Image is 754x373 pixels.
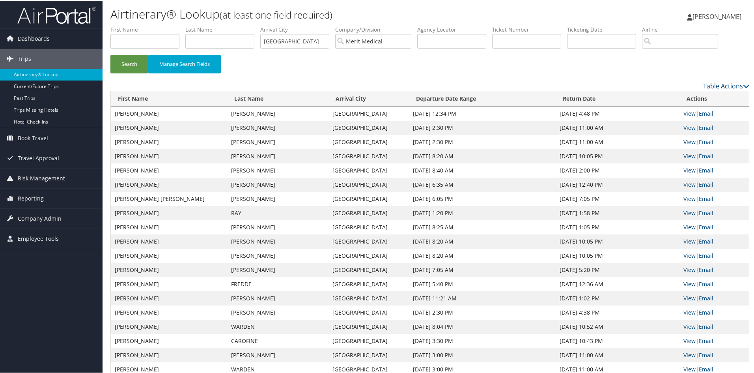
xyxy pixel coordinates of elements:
[227,177,328,191] td: [PERSON_NAME]
[227,120,328,134] td: [PERSON_NAME]
[679,148,749,163] td: |
[679,205,749,219] td: |
[409,219,555,234] td: [DATE] 8:25 AM
[409,163,555,177] td: [DATE] 8:40 AM
[260,25,335,33] label: Arrival City
[111,347,227,362] td: [PERSON_NAME]
[699,237,713,244] a: Email
[328,120,409,134] td: [GEOGRAPHIC_DATA]
[556,90,680,106] th: Return Date: activate to sort column ascending
[683,109,696,116] a: View
[679,305,749,319] td: |
[409,248,555,262] td: [DATE] 8:20 AM
[683,166,696,173] a: View
[409,177,555,191] td: [DATE] 6:35 AM
[409,291,555,305] td: [DATE] 11:21 AM
[699,265,713,273] a: Email
[699,123,713,131] a: Email
[409,120,555,134] td: [DATE] 2:30 PM
[111,177,227,191] td: [PERSON_NAME]
[679,219,749,234] td: |
[409,347,555,362] td: [DATE] 3:00 PM
[18,188,44,208] span: Reporting
[18,48,31,68] span: Trips
[556,234,680,248] td: [DATE] 10:05 PM
[220,7,332,21] small: (at least one field required)
[699,336,713,344] a: Email
[683,322,696,330] a: View
[110,5,536,22] h1: Airtinerary® Lookup
[699,308,713,315] a: Email
[683,152,696,159] a: View
[556,248,680,262] td: [DATE] 10:05 PM
[492,25,567,33] label: Ticket Number
[335,25,417,33] label: Company/Division
[679,248,749,262] td: |
[556,106,680,120] td: [DATE] 4:48 PM
[328,177,409,191] td: [GEOGRAPHIC_DATA]
[699,194,713,202] a: Email
[328,333,409,347] td: [GEOGRAPHIC_DATA]
[409,305,555,319] td: [DATE] 2:30 PM
[556,262,680,276] td: [DATE] 5:20 PM
[111,106,227,120] td: [PERSON_NAME]
[556,120,680,134] td: [DATE] 11:00 AM
[683,308,696,315] a: View
[683,294,696,301] a: View
[683,123,696,131] a: View
[227,319,328,333] td: WARDEN
[111,305,227,319] td: [PERSON_NAME]
[227,347,328,362] td: [PERSON_NAME]
[227,191,328,205] td: [PERSON_NAME]
[409,191,555,205] td: [DATE] 6:05 PM
[185,25,260,33] label: Last Name
[683,279,696,287] a: View
[227,248,328,262] td: [PERSON_NAME]
[699,137,713,145] a: Email
[683,265,696,273] a: View
[110,25,185,33] label: First Name
[679,177,749,191] td: |
[18,168,65,187] span: Risk Management
[556,333,680,347] td: [DATE] 10:43 PM
[111,163,227,177] td: [PERSON_NAME]
[679,262,749,276] td: |
[679,191,749,205] td: |
[227,291,328,305] td: [PERSON_NAME]
[111,134,227,148] td: [PERSON_NAME]
[111,276,227,291] td: [PERSON_NAME]
[328,191,409,205] td: [GEOGRAPHIC_DATA]
[328,276,409,291] td: [GEOGRAPHIC_DATA]
[679,163,749,177] td: |
[679,319,749,333] td: |
[111,148,227,163] td: [PERSON_NAME]
[328,134,409,148] td: [GEOGRAPHIC_DATA]
[409,319,555,333] td: [DATE] 8:04 PM
[227,333,328,347] td: CAROFINE
[679,90,749,106] th: Actions
[409,333,555,347] td: [DATE] 3:30 PM
[328,248,409,262] td: [GEOGRAPHIC_DATA]
[679,276,749,291] td: |
[683,208,696,216] a: View
[18,228,59,248] span: Employee Tools
[679,347,749,362] td: |
[699,351,713,358] a: Email
[679,291,749,305] td: |
[227,163,328,177] td: [PERSON_NAME]
[692,11,741,20] span: [PERSON_NAME]
[683,237,696,244] a: View
[417,25,492,33] label: Agency Locator
[328,347,409,362] td: [GEOGRAPHIC_DATA]
[699,279,713,287] a: Email
[111,234,227,248] td: [PERSON_NAME]
[679,120,749,134] td: |
[556,305,680,319] td: [DATE] 4:38 PM
[556,319,680,333] td: [DATE] 10:52 AM
[683,365,696,372] a: View
[556,148,680,163] td: [DATE] 10:05 PM
[556,219,680,234] td: [DATE] 1:05 PM
[679,333,749,347] td: |
[328,205,409,219] td: [GEOGRAPHIC_DATA]
[18,127,48,147] span: Book Travel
